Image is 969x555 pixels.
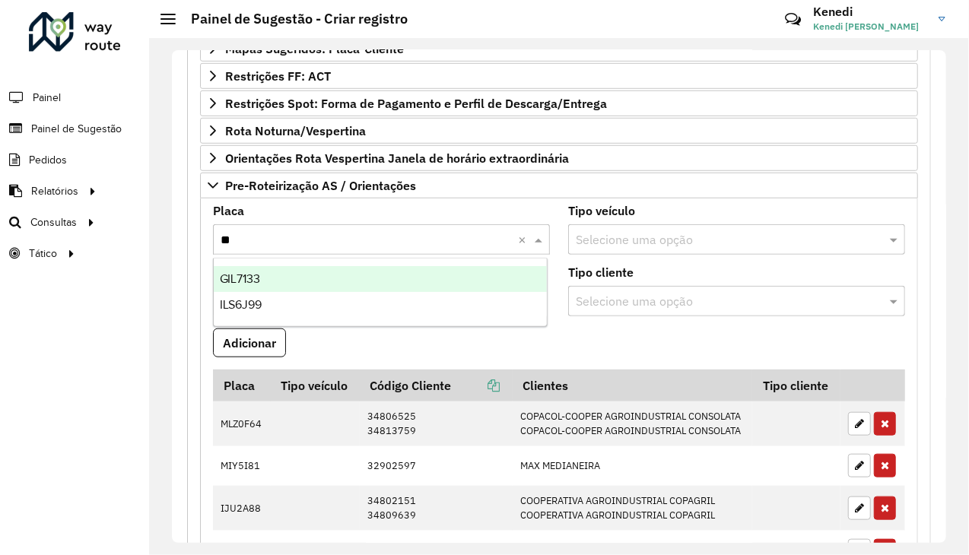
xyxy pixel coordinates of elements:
a: Rota Noturna/Vespertina [200,118,918,144]
td: MLZ0F64 [213,401,271,446]
span: Clear all [518,230,531,249]
label: Placa [213,201,244,220]
td: MAX MEDIANEIRA [513,446,753,486]
span: Relatórios [31,183,78,199]
ng-dropdown-panel: Options list [213,258,548,327]
th: Código Cliente [360,369,513,401]
h2: Painel de Sugestão - Criar registro [176,11,408,27]
td: COPACOL-COOPER AGROINDUSTRIAL CONSOLATA COPACOL-COOPER AGROINDUSTRIAL CONSOLATA [513,401,753,446]
td: COOPERATIVA AGROINDUSTRIAL COPAGRIL COOPERATIVA AGROINDUSTRIAL COPAGRIL [513,486,753,531]
h3: Kenedi [813,5,927,19]
th: Tipo cliente [752,369,840,401]
span: Consultas [30,214,77,230]
span: Pre-Roteirização AS / Orientações [225,179,416,192]
span: Pedidos [29,152,67,168]
th: Clientes [513,369,753,401]
span: Orientações Rota Vespertina Janela de horário extraordinária [225,152,569,164]
span: Mapas Sugeridos: Placa-Cliente [225,43,404,55]
span: Restrições Spot: Forma de Pagamento e Perfil de Descarga/Entrega [225,97,607,109]
span: GIL7133 [220,272,261,285]
span: ILS6J99 [220,298,262,311]
th: Tipo veículo [271,369,360,401]
td: 34802151 34809639 [360,486,513,531]
td: MIY5I81 [213,446,271,486]
span: Painel [33,90,61,106]
span: Restrições FF: ACT [225,70,331,82]
a: Copiar [451,378,500,393]
label: Tipo veículo [568,201,635,220]
a: Orientações Rota Vespertina Janela de horário extraordinária [200,145,918,171]
span: Kenedi [PERSON_NAME] [813,20,927,33]
th: Placa [213,369,271,401]
td: IJU2A88 [213,486,271,531]
span: Rota Noturna/Vespertina [225,125,366,137]
label: Tipo cliente [568,263,634,281]
a: Restrições Spot: Forma de Pagamento e Perfil de Descarga/Entrega [200,90,918,116]
span: Painel de Sugestão [31,121,122,137]
a: Contato Rápido [777,3,809,36]
span: Tático [29,246,57,262]
button: Adicionar [213,328,286,357]
a: Pre-Roteirização AS / Orientações [200,173,918,198]
td: 34806525 34813759 [360,401,513,446]
a: Restrições FF: ACT [200,63,918,89]
td: 32902597 [360,446,513,486]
